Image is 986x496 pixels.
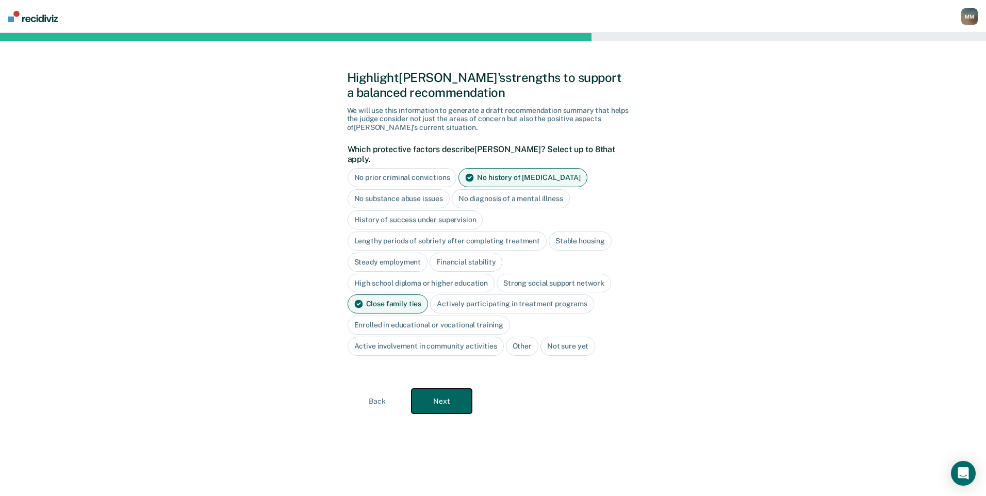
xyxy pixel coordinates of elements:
label: Which protective factors describe [PERSON_NAME] ? Select up to 8 that apply. [348,144,634,164]
div: No diagnosis of a mental illness [452,189,570,208]
div: Strong social support network [497,274,611,293]
button: Back [347,389,407,414]
button: MM [961,8,978,25]
div: Highlight [PERSON_NAME]'s strengths to support a balanced recommendation [347,70,639,100]
div: Actively participating in treatment programs [430,294,594,313]
div: Stable housing [549,232,612,251]
div: High school diploma or higher education [348,274,495,293]
div: Steady employment [348,253,428,272]
div: M M [961,8,978,25]
div: No history of [MEDICAL_DATA] [458,168,587,187]
div: Other [506,337,538,356]
div: Enrolled in educational or vocational training [348,316,511,335]
button: Next [412,389,472,414]
div: We will use this information to generate a draft recommendation summary that helps the judge cons... [347,106,639,132]
div: Active involvement in community activities [348,337,504,356]
div: Open Intercom Messenger [951,461,976,486]
div: No substance abuse issues [348,189,450,208]
div: Financial stability [430,253,502,272]
div: No prior criminal convictions [348,168,457,187]
div: Lengthy periods of sobriety after completing treatment [348,232,547,251]
div: Close family ties [348,294,429,313]
img: Recidiviz [8,11,58,22]
div: Not sure yet [540,337,595,356]
div: History of success under supervision [348,210,483,229]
